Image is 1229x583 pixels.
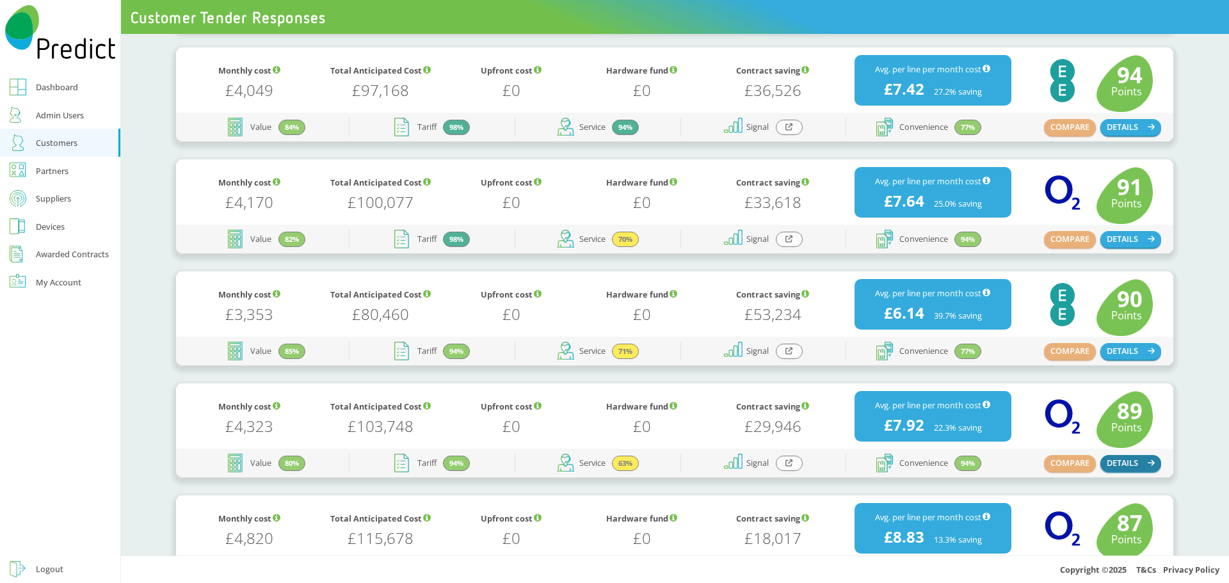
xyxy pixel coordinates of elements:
[954,120,981,136] div: 77%
[315,414,446,434] h1: £103,748
[746,459,769,467] span: Signal
[577,78,707,98] h1: £0
[577,511,707,526] div: Hardware fund
[250,459,271,467] span: Value
[315,190,446,210] h1: £100,077
[577,190,707,210] h1: £0
[36,246,109,262] div: Awarded Contracts
[707,399,838,414] div: Contract saving
[36,135,77,150] div: Customers
[446,287,576,302] div: Upfront cost
[184,190,315,210] h1: £4,170
[884,301,924,321] h1: £6.14
[934,308,982,323] h4: 39.7 % saving
[1100,231,1162,248] button: DETAILS
[184,287,315,302] div: Monthly cost
[579,235,606,243] span: Service
[954,456,981,472] div: 94%
[278,456,305,472] div: 80%
[36,163,68,179] div: Partners
[278,344,305,360] div: 85%
[446,414,576,434] h1: £0
[446,302,576,322] h1: £0
[446,175,576,190] div: Upfront cost
[612,232,639,248] div: 70%
[707,414,838,434] h1: £29,946
[577,414,707,434] h1: £0
[443,344,470,360] div: 94%
[579,459,606,467] span: Service
[443,232,470,248] div: 98%
[954,232,981,248] div: 94%
[315,63,446,78] div: Total Anticipated Cost
[934,420,982,435] h4: 22.3 % saving
[707,190,838,210] h1: £33,618
[1163,564,1219,575] a: Privacy Policy
[1110,195,1143,212] div: Points
[746,235,769,243] span: Signal
[884,525,924,545] h1: £8.83
[446,399,576,414] div: Upfront cost
[315,287,446,302] div: Total Anticipated Cost
[184,78,315,98] h1: £4,049
[577,302,707,322] h1: £0
[184,175,315,190] div: Monthly cost
[36,275,81,290] div: My Account
[184,511,315,526] div: Monthly cost
[707,63,838,78] div: Contract saving
[184,414,315,434] h1: £4,323
[36,79,78,95] div: Dashboard
[1110,289,1143,307] h1: 90
[250,123,271,131] span: Value
[417,123,437,131] span: Tariff
[1110,307,1143,324] div: Points
[612,120,639,136] div: 94%
[884,189,924,209] h1: £7.64
[707,287,838,302] div: Contract saving
[446,526,576,546] h1: £0
[855,285,1011,301] div: Avg. per line per month cost
[184,63,315,78] div: Monthly cost
[1110,513,1143,531] h1: 87
[1110,83,1143,100] div: Points
[184,302,315,322] h1: £3,353
[1110,401,1143,419] h1: 89
[315,175,446,190] div: Total Anticipated Cost
[899,459,948,467] span: Convenience
[443,456,470,472] div: 94%
[446,190,576,210] h1: £0
[884,413,924,433] h1: £7.92
[278,232,305,248] div: 82%
[1044,231,1096,248] button: COMPARE
[1136,564,1156,575] a: T&Cs
[746,123,769,131] span: Signal
[1110,419,1143,436] div: Points
[1110,177,1143,195] h1: 91
[577,526,707,546] h1: £0
[899,123,948,131] span: Convenience
[579,347,606,355] span: Service
[446,78,576,98] h1: £0
[855,397,1011,413] div: Avg. per line per month cost
[250,347,271,355] span: Value
[577,287,707,302] div: Hardware fund
[315,399,446,414] div: Total Anticipated Cost
[1044,455,1096,472] button: COMPARE
[1100,119,1162,136] button: DETAILS
[577,175,707,190] div: Hardware fund
[446,511,576,526] div: Upfront cost
[934,532,982,547] h4: 13.3 % saving
[184,526,315,546] h1: £4,820
[315,78,446,98] h1: £97,168
[612,456,639,472] div: 63%
[707,511,838,526] div: Contract saving
[899,347,948,355] span: Convenience
[278,120,305,136] div: 84%
[612,344,639,360] div: 71%
[884,77,924,97] h1: £7.42
[577,63,707,78] div: Hardware fund
[315,526,446,546] h1: £115,678
[417,347,437,355] span: Tariff
[36,561,63,577] div: Logout
[1044,343,1096,360] button: COMPARE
